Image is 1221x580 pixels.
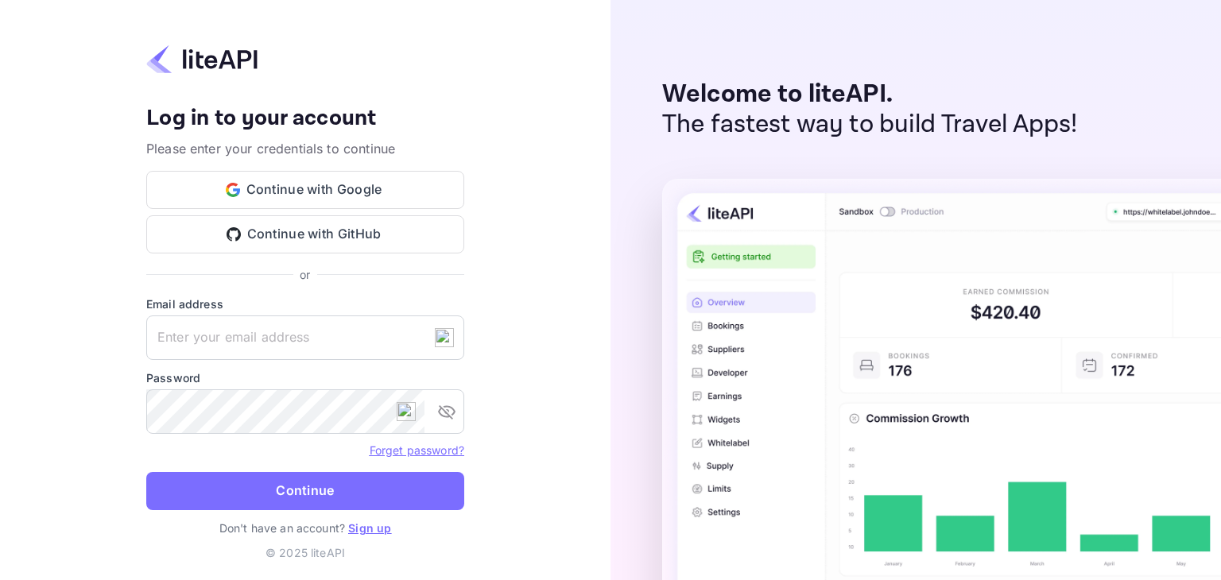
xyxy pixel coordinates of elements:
h4: Log in to your account [146,105,464,133]
button: toggle password visibility [431,396,463,427]
p: Don't have an account? [146,520,464,536]
a: Sign up [348,521,391,535]
label: Password [146,369,464,386]
p: © 2025 liteAPI [266,544,345,561]
p: Welcome to liteAPI. [662,79,1078,110]
input: Enter your email address [146,315,464,360]
button: Continue with Google [146,171,464,209]
p: or [300,266,310,283]
a: Forget password? [370,442,464,458]
button: Continue with GitHub [146,215,464,253]
img: liteapi [146,44,258,75]
a: Forget password? [370,443,464,457]
img: npw-badge-icon-locked.svg [397,402,416,421]
img: npw-badge-icon-locked.svg [435,328,454,347]
p: The fastest way to build Travel Apps! [662,110,1078,140]
button: Continue [146,472,464,510]
label: Email address [146,296,464,312]
p: Please enter your credentials to continue [146,139,464,158]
